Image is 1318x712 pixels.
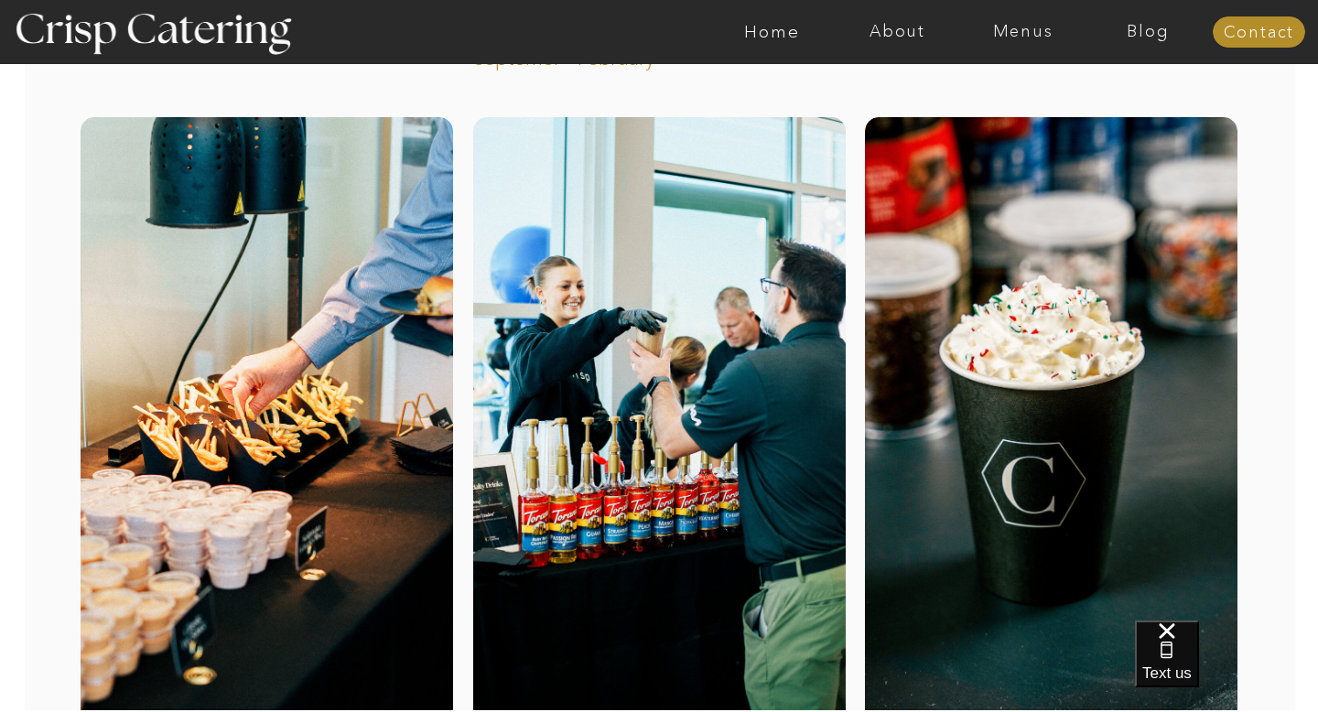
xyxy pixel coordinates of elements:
a: Home [709,23,835,41]
a: About [835,23,960,41]
a: Contact [1213,24,1305,42]
a: Menus [960,23,1086,41]
a: Blog [1086,23,1211,41]
iframe: podium webchat widget bubble [1135,620,1318,712]
p: Septemer - February [473,45,725,66]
